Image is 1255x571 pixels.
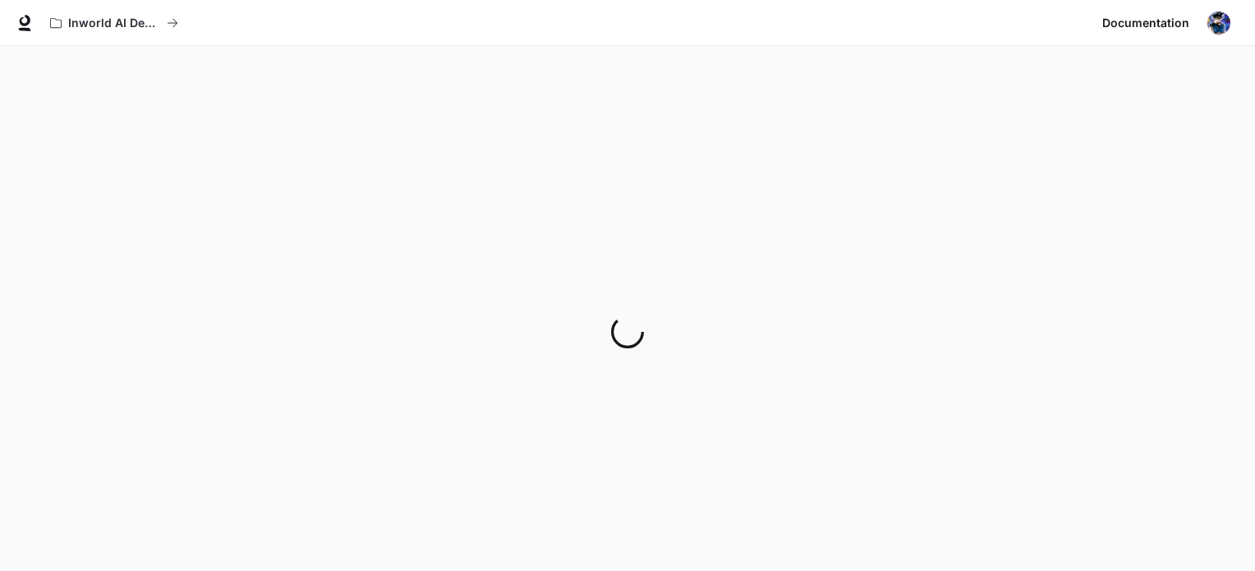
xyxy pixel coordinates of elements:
span: Documentation [1102,13,1189,34]
button: User avatar [1202,7,1235,39]
p: Inworld AI Demos [68,16,160,30]
a: Documentation [1096,7,1196,39]
img: User avatar [1207,12,1230,35]
button: All workspaces [43,7,186,39]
